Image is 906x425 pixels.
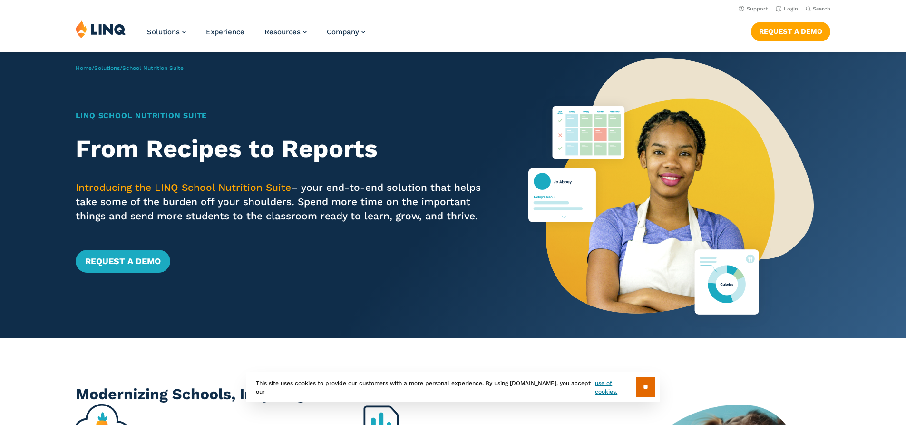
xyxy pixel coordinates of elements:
img: LINQ | K‑12 Software [76,20,126,38]
img: Nutrition Suite Launch [528,52,814,338]
a: Request a Demo [751,22,830,41]
a: Company [327,28,365,36]
a: Home [76,65,92,71]
div: This site uses cookies to provide our customers with a more personal experience. By using [DOMAIN... [246,372,660,402]
span: Introducing the LINQ School Nutrition Suite [76,181,291,193]
nav: Button Navigation [751,20,830,41]
span: School Nutrition Suite [122,65,184,71]
span: Resources [264,28,301,36]
a: Request a Demo [76,250,170,273]
a: Solutions [147,28,186,36]
span: Search [813,6,830,12]
span: / / [76,65,184,71]
span: Company [327,28,359,36]
p: – your end-to-end solution that helps take some of the burden off your shoulders. Spend more time... [76,180,492,223]
a: Solutions [94,65,120,71]
button: Open Search Bar [806,5,830,12]
h2: From Recipes to Reports [76,135,492,163]
a: Experience [206,28,244,36]
a: Login [776,6,798,12]
span: Solutions [147,28,180,36]
a: Resources [264,28,307,36]
h2: Modernizing Schools, Inspiring Success [76,384,830,405]
a: use of cookies. [595,379,635,396]
a: Support [739,6,768,12]
h1: LINQ School Nutrition Suite [76,110,492,121]
nav: Primary Navigation [147,20,365,51]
